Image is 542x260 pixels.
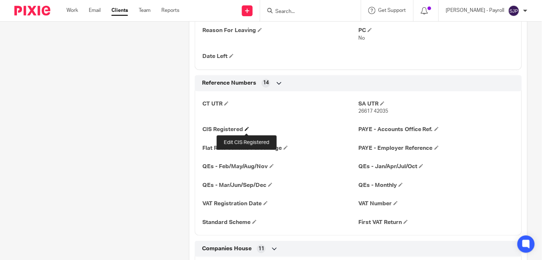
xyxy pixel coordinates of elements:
span: 14 [263,79,269,86]
input: Search [275,9,339,15]
a: Clients [111,7,128,14]
h4: QEs - Feb/May/Aug/Nov [202,163,358,170]
span: Companies House [202,245,252,252]
h4: QEs - Monthly [358,181,514,189]
span: Reference Numbers [202,79,256,87]
span: Get Support [378,8,406,13]
span: No [358,36,365,41]
h4: First VAT Return [358,219,514,226]
h4: Reason For Leaving [202,27,358,34]
a: Reports [161,7,179,14]
p: [PERSON_NAME] - Payroll [446,7,505,14]
h4: CT UTR [202,100,358,108]
h4: PC [358,27,514,34]
img: svg%3E [508,5,520,17]
h4: SA UTR [358,100,514,108]
h4: Flat Rate Scheme Percentage [202,144,358,152]
a: Work [66,7,78,14]
h4: PAYE - Accounts Office Ref. [358,126,514,133]
h4: Date Left [202,53,358,60]
h4: VAT Number [358,200,514,207]
span: 11 [258,245,264,252]
h4: VAT Registration Date [202,200,358,207]
span: 26617 42035 [358,109,388,114]
h4: Standard Scheme [202,219,358,226]
h4: QEs - Jan/Apr/Jul/Oct [358,163,514,170]
h4: PAYE - Employer Reference [358,144,514,152]
h4: QEs - Mar/Jun/Sep/Dec [202,181,358,189]
a: Email [89,7,101,14]
h4: CIS Registered [202,126,358,133]
a: Team [139,7,151,14]
img: Pixie [14,6,50,15]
